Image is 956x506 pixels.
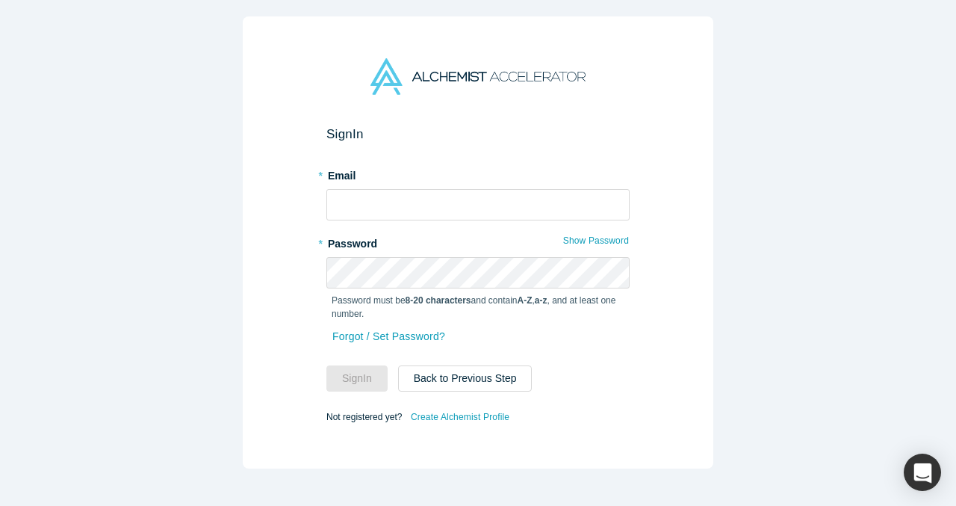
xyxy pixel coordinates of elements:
strong: 8-20 characters [406,295,471,306]
a: Create Alchemist Profile [410,407,510,427]
p: Password must be and contain , , and at least one number. [332,294,624,321]
button: Show Password [562,231,630,250]
label: Password [326,231,630,252]
strong: A-Z [518,295,533,306]
strong: a-z [535,295,547,306]
button: Back to Previous Step [398,365,533,392]
label: Email [326,163,630,184]
h2: Sign In [326,126,630,142]
a: Forgot / Set Password? [332,324,446,350]
button: SignIn [326,365,388,392]
img: Alchemist Accelerator Logo [370,58,586,95]
span: Not registered yet? [326,412,402,422]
